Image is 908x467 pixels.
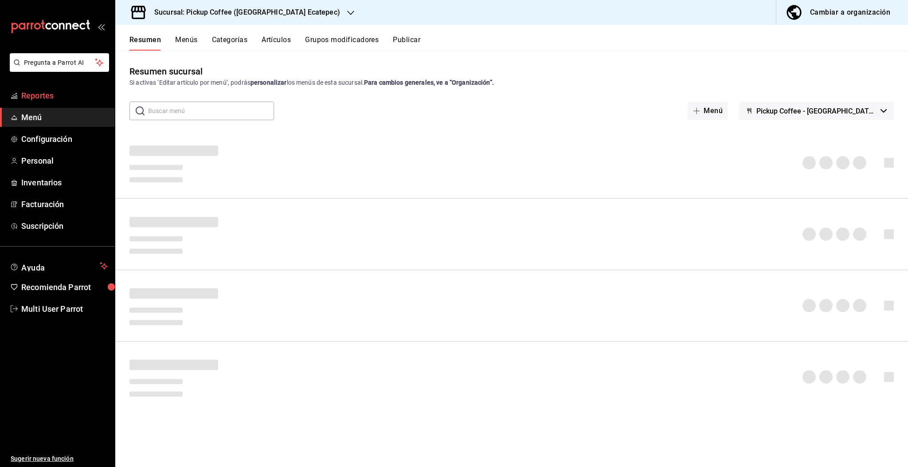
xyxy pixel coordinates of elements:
button: Pregunta a Parrot AI [10,53,109,72]
div: Si activas ‘Editar artículo por menú’, podrás los menús de esta sucursal. [129,78,894,87]
span: Ayuda [21,261,96,271]
div: navigation tabs [129,35,908,51]
h3: Sucursal: Pickup Coffee ([GEOGRAPHIC_DATA] Ecatepec) [147,7,340,18]
span: Menú [21,111,108,123]
span: Recomienda Parrot [21,281,108,293]
a: Pregunta a Parrot AI [6,64,109,74]
button: Artículos [262,35,291,51]
span: Facturación [21,198,108,210]
span: Sugerir nueva función [11,454,108,463]
div: Cambiar a organización [810,6,890,19]
span: Inventarios [21,177,108,188]
div: Resumen sucursal [129,65,203,78]
span: Multi User Parrot [21,303,108,315]
button: Publicar [393,35,420,51]
span: Reportes [21,90,108,102]
input: Buscar menú [148,102,274,120]
strong: personalizar [250,79,287,86]
button: Resumen [129,35,161,51]
span: Pregunta a Parrot AI [24,58,95,67]
span: Configuración [21,133,108,145]
button: Grupos modificadores [305,35,379,51]
span: Suscripción [21,220,108,232]
span: Pickup Coffee - [GEOGRAPHIC_DATA] Ecatepec [756,107,877,115]
strong: Para cambios generales, ve a “Organización”. [364,79,494,86]
button: Pickup Coffee - [GEOGRAPHIC_DATA] Ecatepec [739,102,894,120]
button: open_drawer_menu [98,23,105,30]
button: Menú [688,102,728,120]
span: Personal [21,155,108,167]
button: Menús [175,35,197,51]
button: Categorías [212,35,248,51]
